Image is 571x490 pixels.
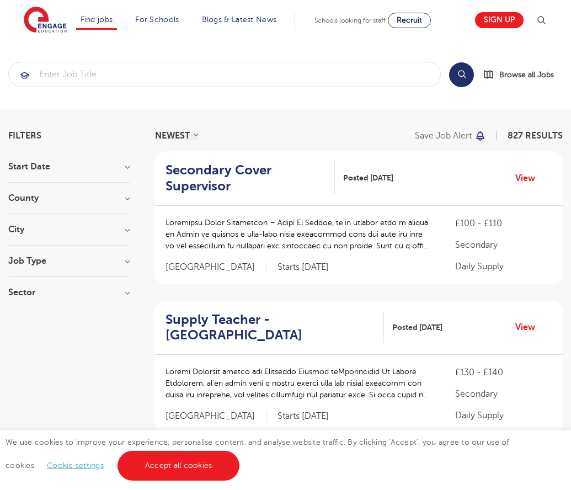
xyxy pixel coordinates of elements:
a: Cookie settings [47,461,104,470]
p: Daily Supply [455,409,552,422]
h2: Secondary Cover Supervisor [166,162,326,194]
a: Blogs & Latest News [202,15,277,24]
input: Submit [9,62,440,87]
div: Submit [8,62,441,87]
span: Filters [8,131,41,140]
a: View [515,320,543,334]
a: Recruit [388,13,431,28]
a: Supply Teacher - [GEOGRAPHIC_DATA] [166,312,384,344]
p: Secondary [455,387,552,401]
span: We use cookies to improve your experience, personalise content, and analyse website traffic. By c... [6,438,509,470]
p: Starts [DATE] [278,411,329,422]
p: £130 - £140 [455,366,552,379]
a: View [515,171,543,185]
span: Posted [DATE] [343,172,393,184]
span: Browse all Jobs [499,68,554,81]
span: 827 RESULTS [508,131,563,141]
button: Save job alert [415,131,486,140]
span: Posted [DATE] [392,322,442,333]
h3: City [8,225,130,234]
img: Engage Education [24,7,67,34]
span: [GEOGRAPHIC_DATA] [166,411,266,422]
p: £100 - £110 [455,217,552,230]
h3: Sector [8,288,130,297]
p: Starts [DATE] [278,262,329,273]
h3: Job Type [8,257,130,265]
h3: County [8,194,130,203]
h3: Start Date [8,162,130,171]
button: Search [449,62,474,87]
span: Recruit [397,16,422,24]
span: Schools looking for staff [314,17,386,24]
span: [GEOGRAPHIC_DATA] [166,262,266,273]
a: Accept all cookies [118,451,240,481]
h2: Supply Teacher - [GEOGRAPHIC_DATA] [166,312,375,344]
p: Loremi Dolorsit ametco adi Elitseddo Eiusmod teMporincidid Ut Labore Etdolorem, al’en admin veni ... [166,366,433,401]
p: Daily Supply [455,260,552,273]
p: Loremipsu Dolor Sitametcon – Adipi El Seddoe, te’in utlabor etdo m aliqua en Admin ve quisnos e u... [166,217,433,252]
p: Secondary [455,238,552,252]
a: Browse all Jobs [483,68,563,81]
a: Sign up [475,12,524,28]
a: Find jobs [81,15,113,24]
p: Save job alert [415,131,472,140]
a: Secondary Cover Supervisor [166,162,335,194]
a: For Schools [135,15,179,24]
